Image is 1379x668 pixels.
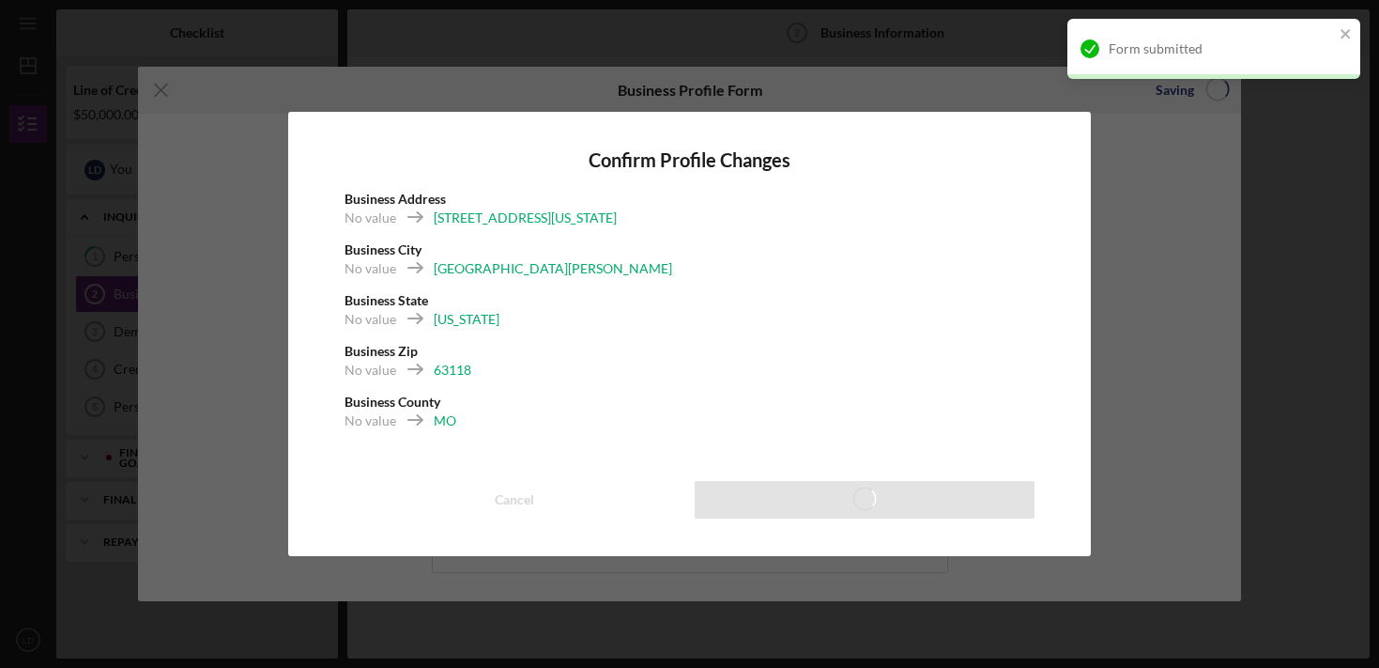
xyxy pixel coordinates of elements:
[345,310,396,329] div: No value
[345,481,684,519] button: Cancel
[434,361,471,380] div: 63118
[434,412,456,430] div: MO
[495,481,534,519] div: Cancel
[434,259,672,278] div: [GEOGRAPHIC_DATA][PERSON_NAME]
[434,310,499,329] div: [US_STATE]
[345,292,428,308] b: Business State
[695,481,1034,519] button: Save
[1109,41,1334,56] div: Form submitted
[434,209,617,227] div: [STREET_ADDRESS][US_STATE]
[345,412,396,430] div: No value
[345,209,396,227] div: No value
[345,149,1034,171] h4: Confirm Profile Changes
[345,394,440,410] b: Business County
[345,343,418,359] b: Business Zip
[345,361,396,380] div: No value
[345,259,396,278] div: No value
[345,241,421,257] b: Business City
[345,191,446,207] b: Business Address
[1340,26,1353,44] button: close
